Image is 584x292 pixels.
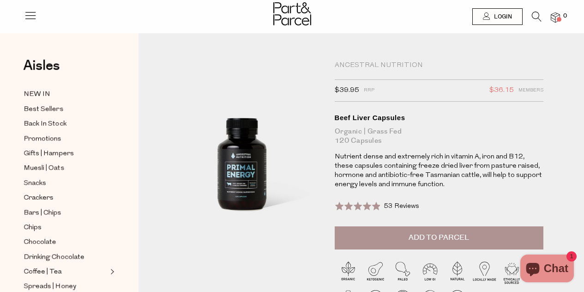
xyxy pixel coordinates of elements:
p: Nutrient dense and extremely rich in vitamin A, iron and B12, these capsules containing freeze dr... [335,152,544,189]
span: Promotions [24,134,61,145]
span: Best Sellers [24,104,63,115]
inbox-online-store-chat: Shopify online store chat [518,255,577,285]
img: P_P-ICONS-Live_Bec_V11_Ethically_Sourced.svg [498,259,525,286]
a: Promotions [24,133,108,145]
a: Aisles [23,59,60,82]
span: 0 [561,12,569,20]
span: Members [518,85,543,97]
a: NEW IN [24,89,108,100]
img: P_P-ICONS-Live_Bec_V11_Low_Gi.svg [416,259,444,286]
button: Expand/Collapse Coffee | Tea [108,266,114,277]
span: Crackers [24,193,54,204]
a: Muesli | Oats [24,163,108,174]
a: Crackers [24,192,108,204]
a: Chips [24,222,108,233]
span: Bars | Chips [24,207,61,219]
span: Gifts | Hampers [24,148,74,159]
span: Coffee | Tea [24,267,62,278]
a: Login [472,8,523,25]
span: $36.15 [489,85,514,97]
a: Back In Stock [24,118,108,130]
span: Back In Stock [24,119,66,130]
span: Add to Parcel [409,232,469,243]
img: P_P-ICONS-Live_Bec_V11_Locally_Made_2.svg [471,259,498,286]
a: Bars | Chips [24,207,108,219]
span: Login [492,13,512,21]
span: Snacks [24,178,46,189]
img: P_P-ICONS-Live_Bec_V11_Ketogenic.svg [362,259,389,286]
a: Snacks [24,177,108,189]
a: Coffee | Tea [24,266,108,278]
img: Beef Liver Capsules [166,61,320,243]
button: Add to Parcel [335,226,544,249]
span: Muesli | Oats [24,163,64,174]
span: 53 Reviews [384,203,419,210]
img: P_P-ICONS-Live_Bec_V11_Organic.svg [335,259,362,286]
span: NEW IN [24,89,50,100]
div: Organic | Grass Fed 120 Capsules [335,127,544,146]
img: P_P-ICONS-Live_Bec_V11_Natural.svg [444,259,471,286]
div: Beef Liver Capsules [335,113,544,122]
a: 0 [551,12,560,22]
span: Chips [24,222,42,233]
span: Drinking Chocolate [24,252,84,263]
span: $39.95 [335,85,359,97]
a: Drinking Chocolate [24,251,108,263]
a: Best Sellers [24,103,108,115]
a: Gifts | Hampers [24,148,108,159]
span: Chocolate [24,237,56,248]
span: Aisles [23,55,60,76]
div: Ancestral Nutrition [335,61,544,70]
a: Chocolate [24,237,108,248]
img: Part&Parcel [273,2,311,25]
img: P_P-ICONS-Live_Bec_V11_Paleo.svg [389,259,416,286]
span: RRP [364,85,374,97]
